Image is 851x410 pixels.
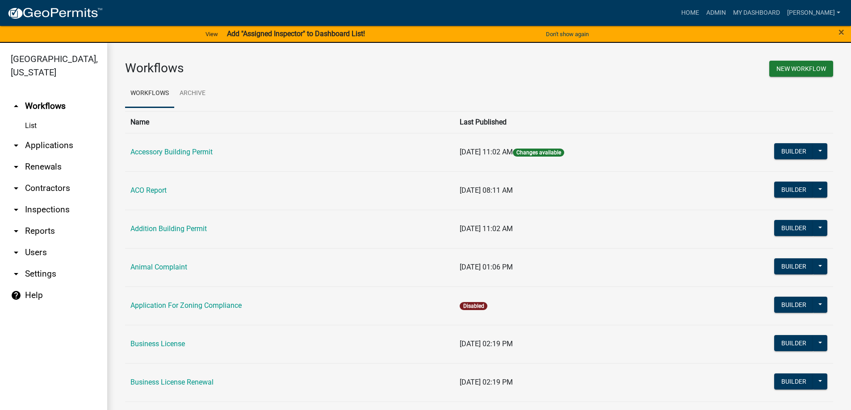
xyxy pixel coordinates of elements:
button: Builder [774,297,813,313]
i: arrow_drop_down [11,269,21,279]
button: Builder [774,143,813,159]
th: Last Published [454,111,696,133]
i: help [11,290,21,301]
i: arrow_drop_down [11,162,21,172]
button: New Workflow [769,61,833,77]
i: arrow_drop_down [11,204,21,215]
a: Home [678,4,703,21]
a: Archive [174,79,211,108]
span: [DATE] 08:11 AM [460,186,513,195]
button: Builder [774,220,813,236]
h3: Workflows [125,61,473,76]
a: Business License [130,340,185,348]
a: Business License Renewal [130,378,214,386]
a: Workflows [125,79,174,108]
button: Builder [774,182,813,198]
a: [PERSON_NAME] [784,4,844,21]
strong: Add "Assigned Inspector" to Dashboard List! [227,29,365,38]
i: arrow_drop_down [11,247,21,258]
span: [DATE] 11:02 AM [460,148,513,156]
button: Close [838,27,844,37]
i: arrow_drop_down [11,140,21,151]
span: [DATE] 02:19 PM [460,378,513,386]
span: Disabled [460,302,487,310]
a: Application For Zoning Compliance [130,301,242,310]
a: My Dashboard [729,4,784,21]
button: Builder [774,335,813,351]
i: arrow_drop_down [11,226,21,236]
a: ACO Report [130,186,167,195]
span: Changes available [513,149,564,157]
button: Builder [774,373,813,389]
button: Builder [774,258,813,274]
th: Name [125,111,454,133]
a: Animal Complaint [130,263,187,271]
i: arrow_drop_down [11,183,21,194]
span: [DATE] 02:19 PM [460,340,513,348]
button: Don't show again [542,27,592,41]
span: [DATE] 11:02 AM [460,224,513,233]
span: [DATE] 01:06 PM [460,263,513,271]
a: Accessory Building Permit [130,148,213,156]
a: Addition Building Permit [130,224,207,233]
span: × [838,26,844,38]
a: View [202,27,222,41]
i: arrow_drop_up [11,101,21,112]
a: Admin [703,4,729,21]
